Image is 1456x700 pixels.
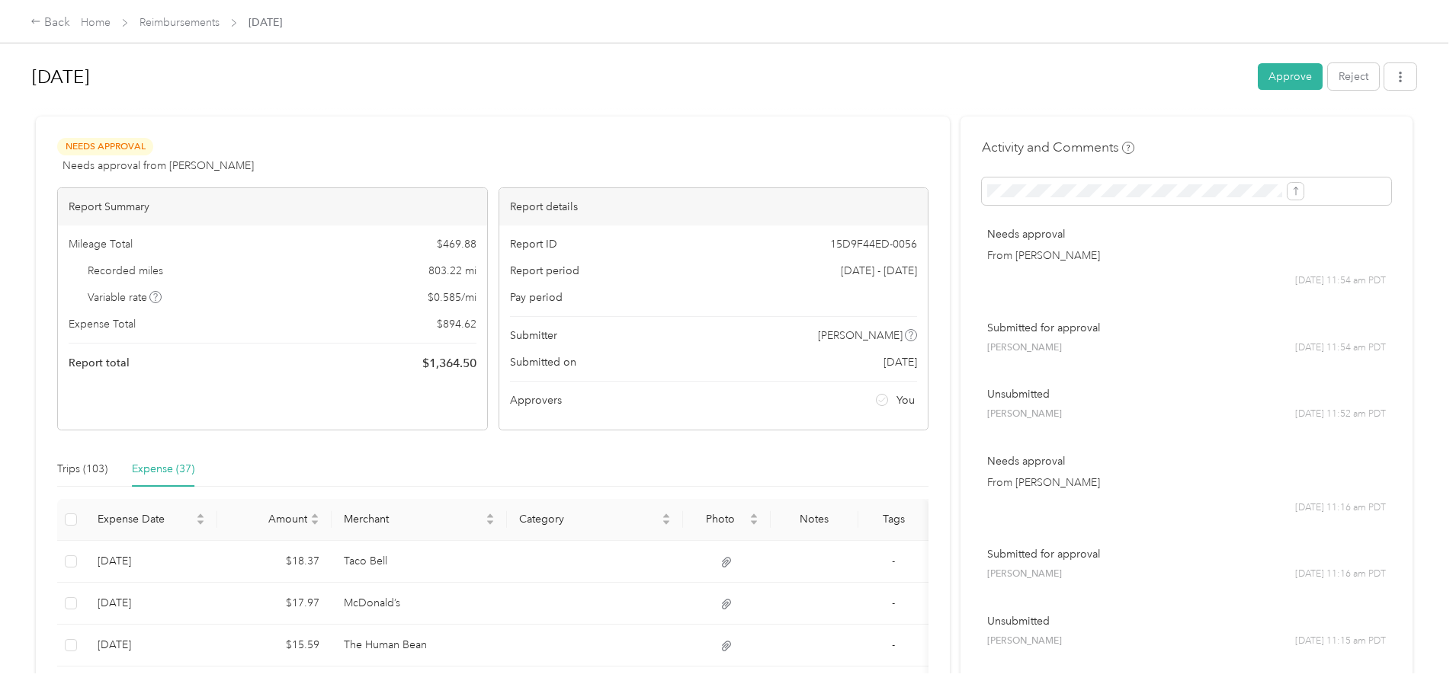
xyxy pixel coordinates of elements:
[1295,341,1386,355] span: [DATE] 11:54 am PDT
[58,188,487,225] div: Report Summary
[892,638,895,651] span: -
[217,583,332,625] td: $17.97
[81,16,111,29] a: Home
[858,541,928,583] td: -
[892,555,895,567] span: -
[63,158,254,174] span: Needs approval from [PERSON_NAME]
[858,583,928,625] td: -
[507,499,683,541] th: Category
[69,236,133,252] span: Mileage Total
[510,328,557,344] span: Submitter
[1328,63,1379,90] button: Reject
[987,453,1386,469] p: Needs approval
[858,499,928,541] th: Tags
[422,354,476,372] span: $ 1,364.50
[749,511,758,520] span: caret-up
[217,625,332,666] td: $15.59
[428,289,476,305] span: $ 0.585 / mi
[88,289,162,305] span: Variable rate
[196,511,205,520] span: caret-up
[229,513,307,526] span: Amount
[519,513,659,526] span: Category
[662,518,671,527] span: caret-down
[310,518,319,527] span: caret-down
[249,14,282,30] span: [DATE]
[344,513,483,526] span: Merchant
[818,328,903,344] span: [PERSON_NAME]
[683,499,771,541] th: Photo
[1295,408,1386,421] span: [DATE] 11:52 am PDT
[841,263,917,279] span: [DATE] - [DATE]
[749,518,758,527] span: caret-down
[662,511,671,520] span: caret-up
[437,236,476,252] span: $ 469.88
[32,59,1247,95] h1: Aug 2025
[510,289,563,305] span: Pay period
[858,625,928,666] td: -
[69,355,130,371] span: Report total
[1295,501,1386,515] span: [DATE] 11:16 am PDT
[30,14,70,32] div: Back
[57,138,153,155] span: Needs Approval
[510,263,579,279] span: Report period
[310,511,319,520] span: caret-up
[428,263,476,279] span: 803.22 mi
[510,236,557,252] span: Report ID
[486,518,495,527] span: caret-down
[196,518,205,527] span: caret-down
[132,461,194,478] div: Expense (37)
[510,354,576,370] span: Submitted on
[486,511,495,520] span: caret-up
[871,513,916,526] div: Tags
[217,499,332,541] th: Amount
[1295,567,1386,581] span: [DATE] 11:16 am PDT
[987,634,1062,648] span: [PERSON_NAME]
[332,499,508,541] th: Merchant
[987,248,1386,264] p: From [PERSON_NAME]
[332,583,508,625] td: McDonald’s
[85,625,217,666] td: 8-6-2025
[88,263,163,279] span: Recorded miles
[987,567,1062,581] span: [PERSON_NAME]
[85,541,217,583] td: 8-28-2025
[884,354,917,370] span: [DATE]
[140,16,220,29] a: Reimbursements
[695,513,746,526] span: Photo
[987,408,1062,421] span: [PERSON_NAME]
[57,461,107,478] div: Trips (103)
[896,392,915,408] span: You
[771,499,858,541] th: Notes
[510,392,562,408] span: Approvers
[98,513,193,526] span: Expense Date
[987,475,1386,491] p: From [PERSON_NAME]
[987,546,1386,562] p: Submitted for approval
[1295,634,1386,648] span: [DATE] 11:15 am PDT
[982,138,1134,157] h4: Activity and Comments
[987,613,1386,629] p: Unsubmitted
[987,320,1386,336] p: Submitted for approval
[69,316,136,332] span: Expense Total
[1371,615,1456,700] iframe: Everlance-gr Chat Button Frame
[332,541,508,583] td: Taco Bell
[499,188,928,225] div: Report details
[1258,63,1323,90] button: Approve
[85,583,217,625] td: 8-14-2025
[892,596,895,609] span: -
[830,236,917,252] span: 15D9F44ED-0056
[332,625,508,666] td: The Human Bean
[437,316,476,332] span: $ 894.62
[85,499,217,541] th: Expense Date
[987,386,1386,402] p: Unsubmitted
[217,541,332,583] td: $18.37
[987,226,1386,242] p: Needs approval
[987,341,1062,355] span: [PERSON_NAME]
[1295,274,1386,288] span: [DATE] 11:54 am PDT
